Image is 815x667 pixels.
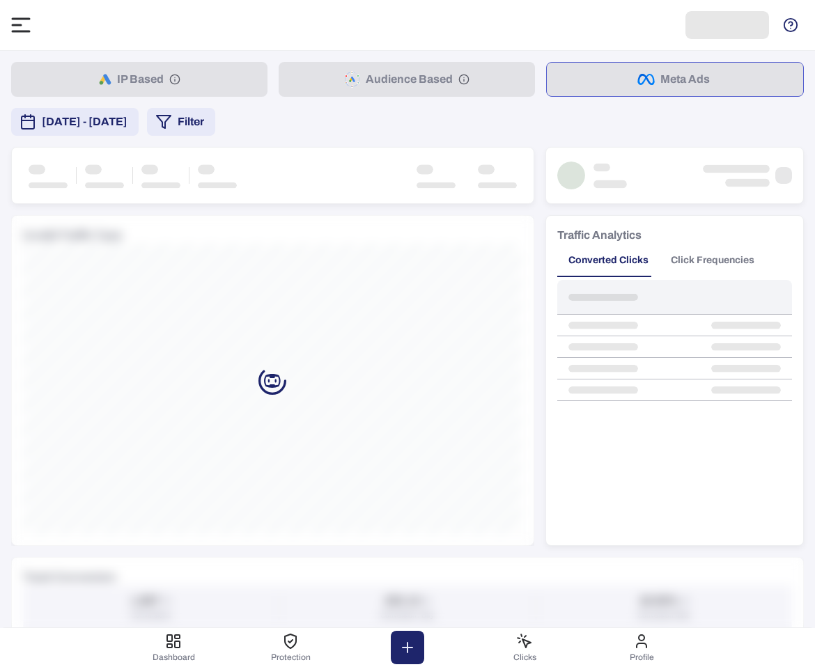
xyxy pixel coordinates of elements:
button: Converted Clicks [557,244,660,277]
span: Dashboard [153,652,195,662]
button: Click Frequencies [660,244,766,277]
span: Profile [630,652,654,662]
span: Protection [271,652,311,662]
button: Clicks [466,628,583,667]
h6: Traffic Analytics [557,227,642,244]
button: [DATE] - [DATE] [11,108,139,136]
span: Clicks [513,652,536,662]
button: Dashboard [115,628,232,667]
button: Protection [232,628,349,667]
button: Profile [583,628,700,667]
button: Filter [147,108,215,136]
span: [DATE] - [DATE] [42,113,127,130]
